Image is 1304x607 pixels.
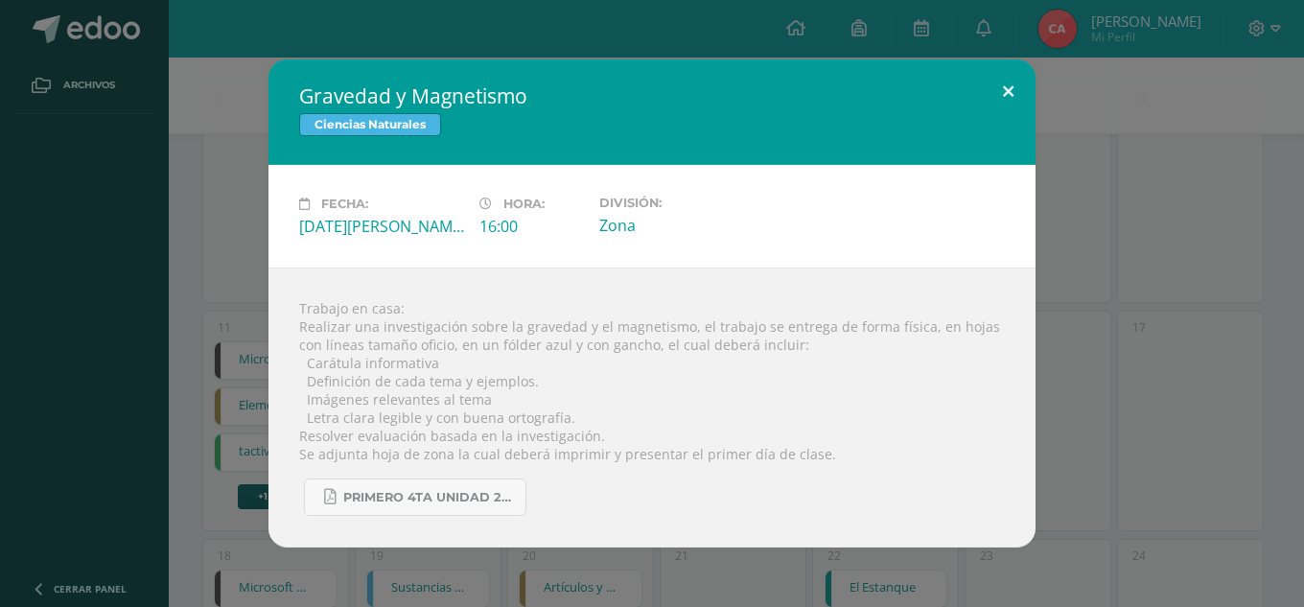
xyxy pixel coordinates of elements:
div: 16:00 [479,216,584,237]
button: Close (Esc) [981,59,1036,125]
div: [DATE][PERSON_NAME] [299,216,464,237]
span: primero 4ta unidad 2025.pdf [343,490,516,505]
div: Zona [599,215,764,236]
span: Hora: [503,197,545,211]
label: División: [599,196,764,210]
span: Fecha: [321,197,368,211]
a: primero 4ta unidad 2025.pdf [304,479,526,516]
span: Ciencias Naturales [299,113,441,136]
h2: Gravedad y Magnetismo [299,82,1005,109]
div: Trabajo en casa: Realizar una investigación sobre la gravedad y el magnetismo, el trabajo se entr... [268,268,1036,548]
